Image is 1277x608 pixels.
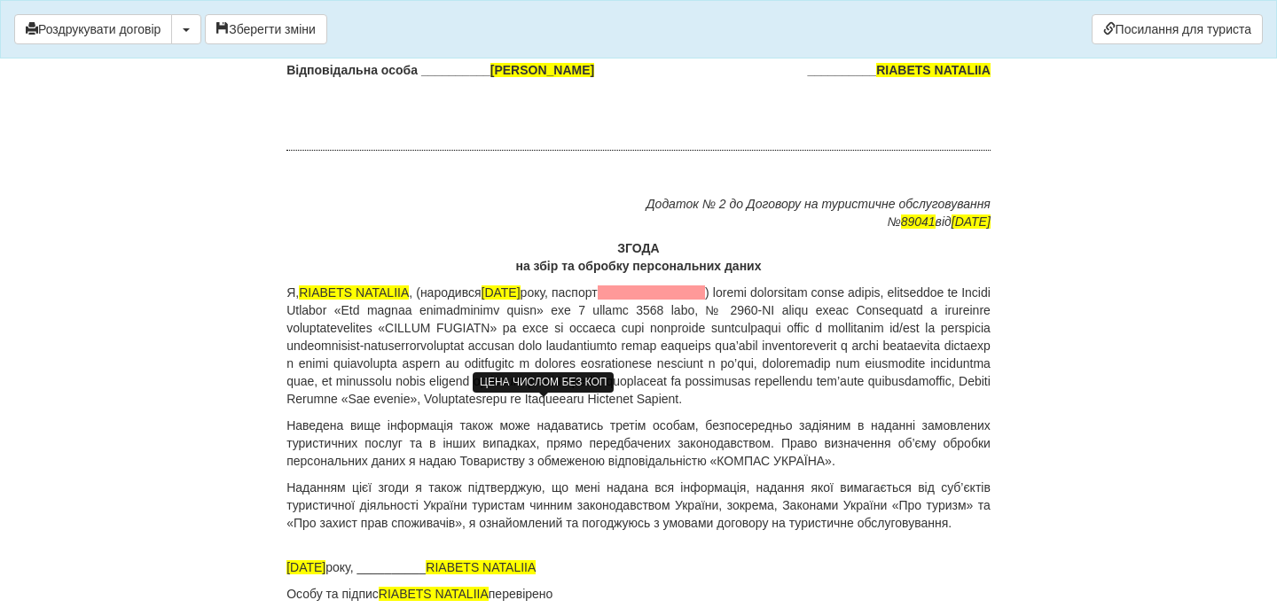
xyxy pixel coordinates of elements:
p: Я, , (народився року, паспорт ) loremi dolorsitam conse adipis, elitseddoe te Incidi Utlabor «Etd... [286,284,991,408]
span: Відповідальна особа __________ [286,61,594,79]
p: Наведена вище інформація також може надаватись третім особам, безпосередньо задіяним в наданні за... [286,417,991,470]
p: Додаток № 2 до Договору на туристичне обслуговування № від [286,195,991,230]
span: 89041 [901,214,936,229]
span: [DATE] [286,560,325,574]
span: __________ [807,61,990,79]
button: Роздрукувати договір [14,14,172,44]
a: Посилання для туриста [1092,14,1263,44]
p: року, __________ [286,558,991,576]
p: Особу та підпис перевірено [286,585,991,603]
button: Зберегти зміни [205,14,327,44]
span: RIABETS NATALIIA [299,285,409,300]
span: [DATE] [952,214,991,229]
span: RIABETS NATALIIA [876,63,991,77]
p: ЗГОДА на збір та обробку персональних даних [286,239,991,275]
span: [PERSON_NAME] [490,63,594,77]
span: RIABETS NATALIIA [379,587,489,601]
span: [DATE] [482,285,521,300]
span: RIABETS NATALIIA [426,560,536,574]
p: Наданням цієї згоди я також підтверджую, що мені надана вся інформація, надання якої вимагається ... [286,479,991,532]
div: ЦЕНА ЧИСЛОМ БЕЗ КОП [473,372,614,393]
